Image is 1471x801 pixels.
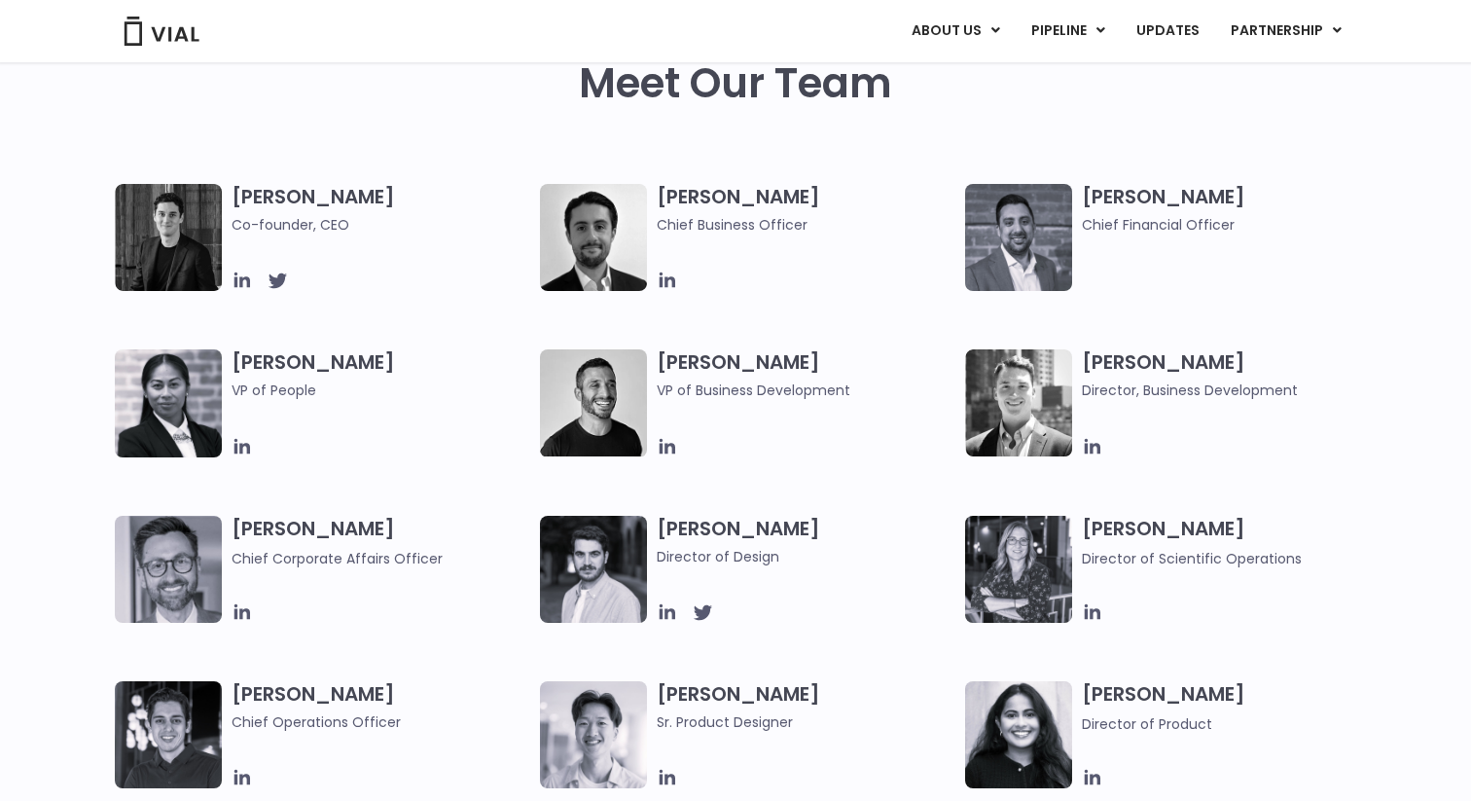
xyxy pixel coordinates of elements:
[1016,15,1120,48] a: PIPELINEMenu Toggle
[123,17,200,46] img: Vial Logo
[115,681,222,788] img: Headshot of smiling man named Josh
[232,349,530,429] h3: [PERSON_NAME]
[115,349,222,457] img: Catie
[232,516,530,569] h3: [PERSON_NAME]
[232,549,443,568] span: Chief Corporate Affairs Officer
[657,214,955,236] span: Chief Business Officer
[540,349,647,456] img: A black and white photo of a man smiling.
[232,711,530,733] span: Chief Operations Officer
[232,214,530,236] span: Co-founder, CEO
[1082,516,1381,569] h3: [PERSON_NAME]
[232,681,530,733] h3: [PERSON_NAME]
[657,711,955,733] span: Sr. Product Designer
[657,681,955,733] h3: [PERSON_NAME]
[657,380,955,401] span: VP of Business Development
[965,349,1072,456] img: A black and white photo of a smiling man in a suit at ARVO 2023.
[1215,15,1357,48] a: PARTNERSHIPMenu Toggle
[1082,214,1381,236] span: Chief Financial Officer
[1082,380,1381,401] span: Director, Business Development
[896,15,1015,48] a: ABOUT USMenu Toggle
[657,184,955,236] h3: [PERSON_NAME]
[657,546,955,567] span: Director of Design
[657,516,955,567] h3: [PERSON_NAME]
[1082,349,1381,401] h3: [PERSON_NAME]
[657,349,955,401] h3: [PERSON_NAME]
[115,516,222,623] img: Paolo-M
[540,184,647,291] img: A black and white photo of a man in a suit holding a vial.
[540,681,647,788] img: Brennan
[115,184,222,291] img: A black and white photo of a man in a suit attending a Summit.
[965,516,1072,623] img: Headshot of smiling woman named Sarah
[1082,184,1381,236] h3: [PERSON_NAME]
[1121,15,1214,48] a: UPDATES
[1082,714,1212,734] span: Director of Product
[1082,549,1302,568] span: Director of Scientific Operations
[965,681,1072,788] img: Smiling woman named Dhruba
[540,516,647,623] img: Headshot of smiling man named Albert
[1082,681,1381,735] h3: [PERSON_NAME]
[965,184,1072,291] img: Headshot of smiling man named Samir
[232,184,530,236] h3: [PERSON_NAME]
[579,60,892,107] h2: Meet Our Team
[232,380,530,401] span: VP of People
